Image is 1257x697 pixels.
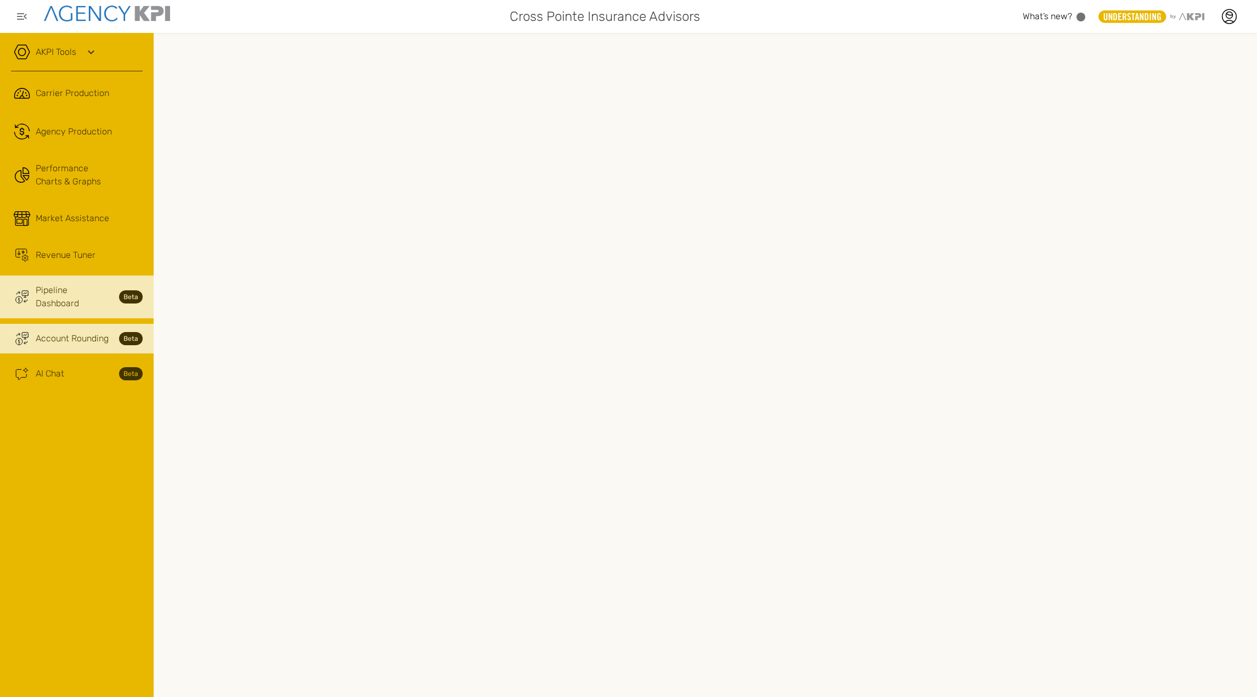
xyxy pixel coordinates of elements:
a: AKPI Tools [36,46,76,59]
span: Agency Production [36,125,112,138]
span: Carrier Production [36,87,109,100]
span: Cross Pointe Insurance Advisors [510,7,700,26]
span: Pipeline Dashboard [36,284,112,310]
span: AI Chat [36,367,64,380]
span: Account Rounding [36,332,109,345]
span: What’s new? [1023,11,1072,21]
span: Market Assistance [36,212,109,225]
strong: Beta [119,367,143,380]
span: Revenue Tuner [36,249,95,262]
strong: Beta [119,332,143,345]
strong: Beta [119,290,143,303]
img: agencykpi-logo-550x69-2d9e3fa8.png [44,5,170,21]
